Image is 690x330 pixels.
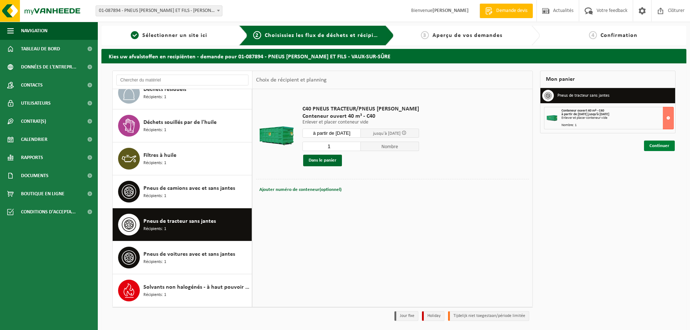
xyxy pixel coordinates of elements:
[21,94,51,112] span: Utilisateurs
[143,217,216,226] span: Pneus de tracteur sans jantes
[21,203,76,221] span: Conditions d'accepta...
[96,5,222,16] span: 01-087894 - PNEUS ALBERT FERON ET FILS - VAUX-SUR-SÛRE
[252,71,330,89] div: Choix de récipient et planning
[143,250,235,259] span: Pneus de voitures avec et sans jantes
[105,31,233,40] a: 1Sélectionner un site ici
[432,33,502,38] span: Aperçu de vos demandes
[101,49,686,63] h2: Kies uw afvalstoffen en recipiënten - demande pour 01-087894 - PNEUS [PERSON_NAME] ET FILS - VAUX...
[143,193,166,200] span: Récipients: 1
[113,274,252,307] button: Solvants non halogénés - à haut pouvoir calorifique en fût 200L Récipients: 1
[21,185,64,203] span: Boutique en ligne
[561,112,609,116] strong: à partir de [DATE] jusqu'à [DATE]
[143,127,166,134] span: Récipients: 1
[113,175,252,208] button: Pneus de camions avec et sans jantes Récipients: 1
[21,130,47,149] span: Calendrier
[143,118,217,127] span: Déchets souillés par de l'huile
[143,94,166,101] span: Récipients: 1
[143,226,166,233] span: Récipients: 1
[302,105,419,113] span: C40 PNEUS TRACTEUR/PNEUS [PERSON_NAME]
[253,31,261,39] span: 2
[143,184,235,193] span: Pneus de camions avec et sans jantes
[561,116,673,120] div: Enlever et placer conteneur vide
[21,58,76,76] span: Données de l'entrepr...
[143,160,166,167] span: Récipients: 1
[116,75,248,85] input: Chercher du matériel
[21,40,60,58] span: Tableau de bord
[361,142,419,151] span: Nombre
[259,185,342,195] button: Ajouter numéro de conteneur(optionnel)
[302,129,361,138] input: Sélectionnez date
[421,31,429,39] span: 3
[113,142,252,175] button: Filtres à huile Récipients: 1
[494,7,529,14] span: Demande devis
[143,85,186,94] span: Déchets résiduels
[113,208,252,241] button: Pneus de tracteur sans jantes Récipients: 1
[302,120,419,125] p: Enlever et placer conteneur vide
[143,151,176,160] span: Filtres à huile
[21,112,46,130] span: Contrat(s)
[113,109,252,142] button: Déchets souillés par de l'huile Récipients: 1
[480,4,533,18] a: Demande devis
[303,155,342,166] button: Dans le panier
[21,22,47,40] span: Navigation
[302,113,419,120] span: Conteneur ouvert 40 m³ - C40
[589,31,597,39] span: 4
[394,311,418,321] li: Jour fixe
[540,71,676,88] div: Mon panier
[21,76,43,94] span: Contacts
[561,109,604,113] span: Conteneur ouvert 40 m³ - C40
[601,33,637,38] span: Confirmation
[142,33,207,38] span: Sélectionner un site ici
[561,124,673,127] div: Nombre: 1
[448,311,529,321] li: Tijdelijk niet toegestaan/période limitée
[644,141,675,151] a: Continuer
[113,76,252,109] button: Déchets résiduels Récipients: 1
[131,31,139,39] span: 1
[113,241,252,274] button: Pneus de voitures avec et sans jantes Récipients: 1
[557,90,610,101] h3: Pneus de tracteur sans jantes
[373,131,401,136] span: jusqu'à [DATE]
[265,33,385,38] span: Choisissiez les flux de déchets et récipients
[21,167,49,185] span: Documents
[143,259,166,266] span: Récipients: 1
[432,8,469,13] strong: [PERSON_NAME]
[21,149,43,167] span: Rapports
[143,292,166,298] span: Récipients: 1
[96,6,222,16] span: 01-087894 - PNEUS ALBERT FERON ET FILS - VAUX-SUR-SÛRE
[143,283,250,292] span: Solvants non halogénés - à haut pouvoir calorifique en fût 200L
[422,311,444,321] li: Holiday
[259,187,342,192] span: Ajouter numéro de conteneur(optionnel)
